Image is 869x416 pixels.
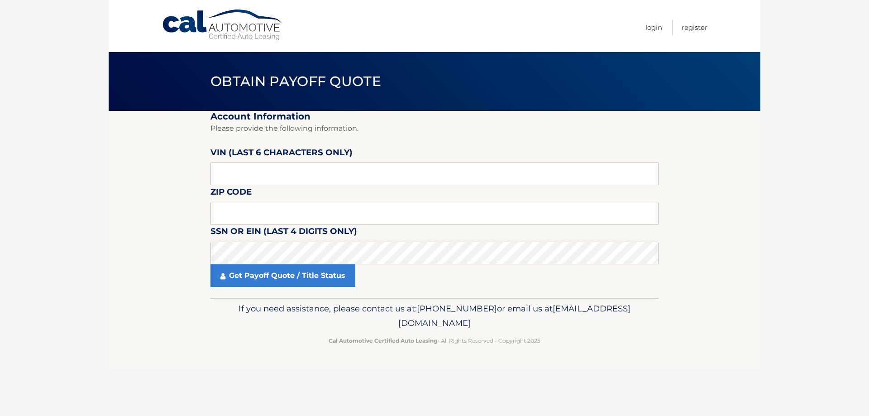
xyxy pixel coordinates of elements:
span: Obtain Payoff Quote [210,73,381,90]
label: SSN or EIN (last 4 digits only) [210,225,357,241]
p: If you need assistance, please contact us at: or email us at [216,301,653,330]
a: Login [645,20,662,35]
span: [PHONE_NUMBER] [417,303,497,314]
a: Get Payoff Quote / Title Status [210,264,355,287]
p: Please provide the following information. [210,122,659,135]
p: - All Rights Reserved - Copyright 2025 [216,336,653,345]
label: Zip Code [210,185,252,202]
strong: Cal Automotive Certified Auto Leasing [329,337,437,344]
a: Register [682,20,707,35]
label: VIN (last 6 characters only) [210,146,353,163]
h2: Account Information [210,111,659,122]
a: Cal Automotive [162,9,284,41]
